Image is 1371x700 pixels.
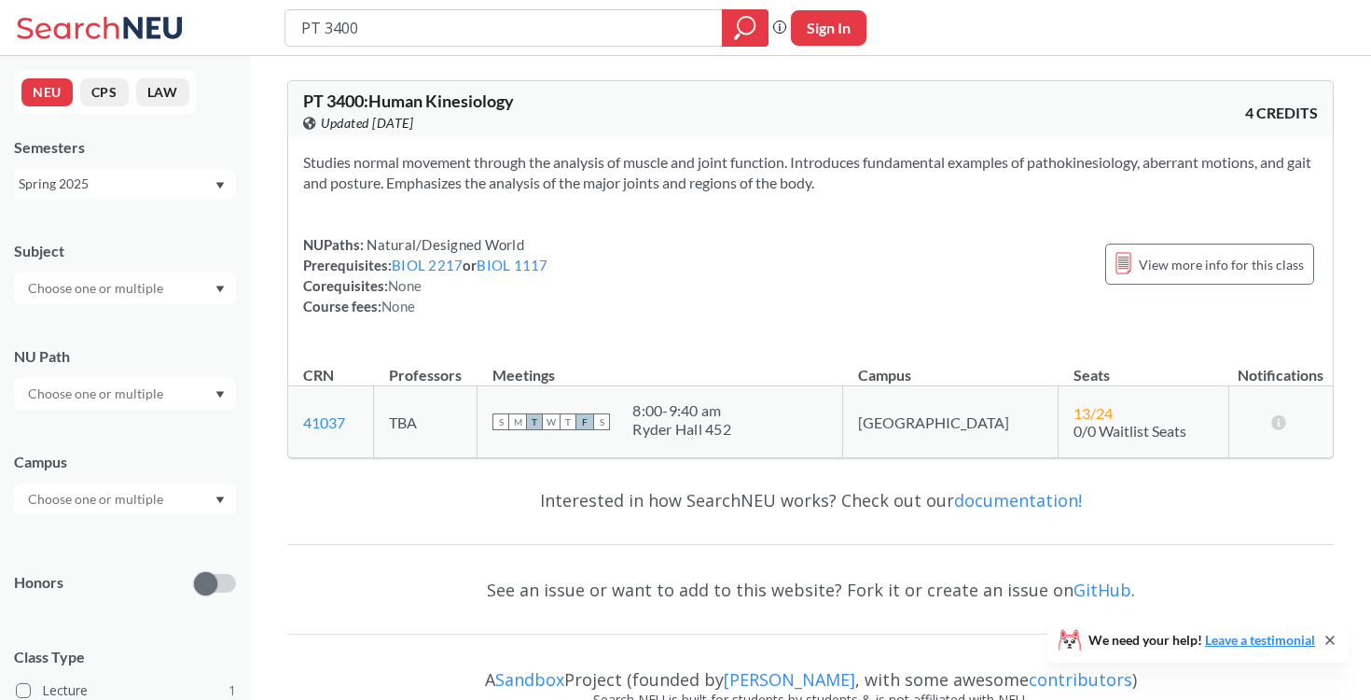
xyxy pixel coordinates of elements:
[1029,668,1132,691] a: contributors
[14,241,236,261] div: Subject
[543,413,560,430] span: W
[843,386,1059,458] td: [GEOGRAPHIC_DATA]
[303,234,548,316] div: NUPaths: Prerequisites: or Corequisites: Course fees:
[19,174,214,194] div: Spring 2025
[215,182,225,189] svg: Dropdown arrow
[299,12,709,44] input: Class, professor, course number, "phrase"
[724,668,855,691] a: [PERSON_NAME]
[388,277,422,294] span: None
[215,391,225,399] svg: Dropdown arrow
[1245,103,1318,123] span: 4 CREDITS
[1088,634,1315,647] span: We need your help!
[215,497,225,504] svg: Dropdown arrow
[722,9,769,47] div: magnifying glass
[303,91,514,111] span: PT 3400 : Human Kinesiology
[14,452,236,472] div: Campus
[374,386,478,458] td: TBA
[364,236,524,253] span: Natural/Designed World
[14,273,236,304] div: Dropdown arrow
[19,383,175,405] input: Choose one or multiple
[954,489,1082,511] a: documentation!
[734,15,756,41] svg: magnifying glass
[1073,404,1113,422] span: 13 / 24
[14,572,63,594] p: Honors
[321,113,413,133] span: Updated [DATE]
[14,346,236,367] div: NU Path
[14,647,236,667] span: Class Type
[1059,346,1228,386] th: Seats
[576,413,593,430] span: F
[526,413,543,430] span: T
[478,346,843,386] th: Meetings
[1139,253,1304,276] span: View more info for this class
[303,413,345,431] a: 41037
[287,563,1334,617] div: See an issue or want to add to this website? Fork it or create an issue on .
[843,346,1059,386] th: Campus
[791,10,866,46] button: Sign In
[287,652,1334,690] div: A Project (founded by , with some awesome )
[477,257,547,273] a: BIOL 1117
[136,78,189,106] button: LAW
[495,668,564,691] a: Sandbox
[19,488,175,511] input: Choose one or multiple
[14,169,236,199] div: Spring 2025Dropdown arrow
[1228,346,1333,386] th: Notifications
[1205,632,1315,648] a: Leave a testimonial
[14,137,236,158] div: Semesters
[80,78,129,106] button: CPS
[303,152,1318,193] section: Studies normal movement through the analysis of muscle and joint function. Introduces fundamental...
[1073,422,1186,440] span: 0/0 Waitlist Seats
[593,413,610,430] span: S
[492,413,509,430] span: S
[303,365,334,385] div: CRN
[374,346,478,386] th: Professors
[632,420,731,439] div: Ryder Hall 452
[381,298,415,315] span: None
[14,483,236,515] div: Dropdown arrow
[392,257,463,273] a: BIOL 2217
[560,413,576,430] span: T
[21,78,73,106] button: NEU
[14,378,236,410] div: Dropdown arrow
[632,401,731,420] div: 8:00 - 9:40 am
[287,473,1334,527] div: Interested in how SearchNEU works? Check out our
[19,277,175,300] input: Choose one or multiple
[1073,579,1131,601] a: GitHub
[215,286,225,293] svg: Dropdown arrow
[509,413,526,430] span: M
